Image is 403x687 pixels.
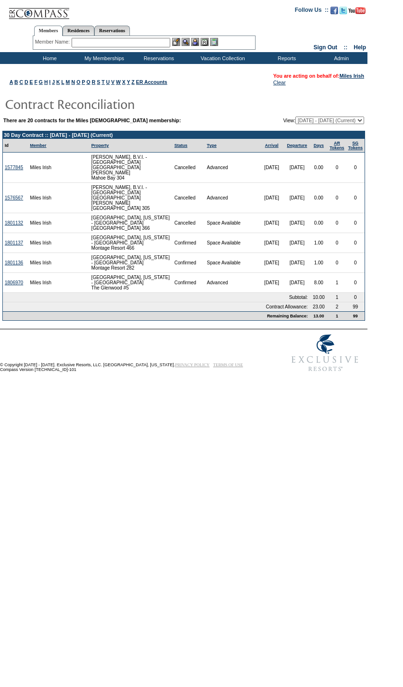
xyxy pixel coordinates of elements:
td: [DATE] [284,213,310,233]
td: 0 [346,153,365,183]
img: View [182,38,190,46]
a: T [101,79,105,85]
td: Miles Irish [28,233,71,253]
td: Id [3,139,28,153]
td: Miles Irish [28,213,71,233]
a: Y [127,79,130,85]
a: F [34,79,37,85]
a: W [116,79,121,85]
a: 1801137 [5,240,23,245]
td: Space Available [205,253,259,273]
td: [DATE] [259,183,284,213]
a: Become our fan on Facebook [330,9,338,15]
a: 1577845 [5,165,23,170]
a: Subscribe to our YouTube Channel [348,9,366,15]
td: Admin [313,52,367,64]
td: 10.00 [310,293,328,302]
a: Status [174,143,188,148]
td: Reports [258,52,313,64]
td: 1 [328,311,346,320]
a: I [49,79,51,85]
td: Contract Allowance: [3,302,310,311]
a: Follow us on Twitter [339,9,347,15]
img: b_edit.gif [172,38,180,46]
a: D [25,79,28,85]
a: Reservations [94,26,130,36]
span: :: [344,44,348,51]
a: X [122,79,126,85]
td: [DATE] [284,153,310,183]
a: Residences [63,26,94,36]
a: Sign Out [313,44,337,51]
td: Cancelled [173,153,205,183]
a: G [39,79,43,85]
td: [GEOGRAPHIC_DATA], [US_STATE] - [GEOGRAPHIC_DATA] The Glenwood #5 [90,273,173,293]
td: 0 [328,253,346,273]
a: 1801136 [5,260,23,265]
td: View: [251,117,364,124]
a: Miles Irish [339,73,364,79]
td: 0.00 [310,213,328,233]
td: Confirmed [173,273,205,293]
a: Clear [273,80,285,85]
td: [DATE] [259,153,284,183]
td: 13.00 [310,311,328,320]
a: V [111,79,114,85]
td: 0 [346,213,365,233]
td: [PERSON_NAME], B.V.I. - [GEOGRAPHIC_DATA] [GEOGRAPHIC_DATA][PERSON_NAME] [GEOGRAPHIC_DATA] 305 [90,183,173,213]
td: Subtotal: [3,293,310,302]
td: 1.00 [310,233,328,253]
td: 8.00 [310,273,328,293]
a: 1576567 [5,195,23,200]
td: Miles Irish [28,153,71,183]
a: M [66,79,70,85]
td: [DATE] [284,233,310,253]
a: J [52,79,55,85]
a: U [106,79,110,85]
td: Miles Irish [28,253,71,273]
td: Miles Irish [28,183,71,213]
td: 1.00 [310,253,328,273]
td: Advanced [205,273,259,293]
td: 0 [346,233,365,253]
a: A [9,79,13,85]
a: Members [34,26,63,36]
img: Reservations [201,38,209,46]
td: 99 [346,311,365,320]
img: Exclusive Resorts [283,329,367,377]
td: [GEOGRAPHIC_DATA], [US_STATE] - [GEOGRAPHIC_DATA] [GEOGRAPHIC_DATA] 366 [90,213,173,233]
a: Property [92,143,109,148]
span: You are acting on behalf of: [273,73,364,79]
td: Cancelled [173,183,205,213]
td: 0 [346,273,365,293]
a: Type [207,143,216,148]
a: Arrival [265,143,279,148]
a: E [29,79,33,85]
a: Departure [287,143,307,148]
td: [DATE] [284,273,310,293]
a: Days [313,143,324,148]
img: Impersonate [191,38,199,46]
td: [DATE] [259,253,284,273]
a: Member [30,143,46,148]
a: Z [131,79,135,85]
a: 1801132 [5,220,23,226]
td: My Memberships [76,52,130,64]
td: 0 [328,153,346,183]
td: Advanced [205,183,259,213]
img: Become our fan on Facebook [330,7,338,14]
td: 0 [328,183,346,213]
td: 0.00 [310,183,328,213]
b: There are 20 contracts for the Miles [DEMOGRAPHIC_DATA] membership: [3,118,181,123]
td: 0 [328,213,346,233]
td: 0 [346,293,365,302]
a: 1806970 [5,280,23,285]
a: K [56,79,60,85]
a: L [61,79,64,85]
a: C [19,79,23,85]
img: Follow us on Twitter [339,7,347,14]
td: [GEOGRAPHIC_DATA], [US_STATE] - [GEOGRAPHIC_DATA] Montage Resort 466 [90,233,173,253]
a: R [92,79,96,85]
td: 1 [328,273,346,293]
img: b_calculator.gif [210,38,218,46]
